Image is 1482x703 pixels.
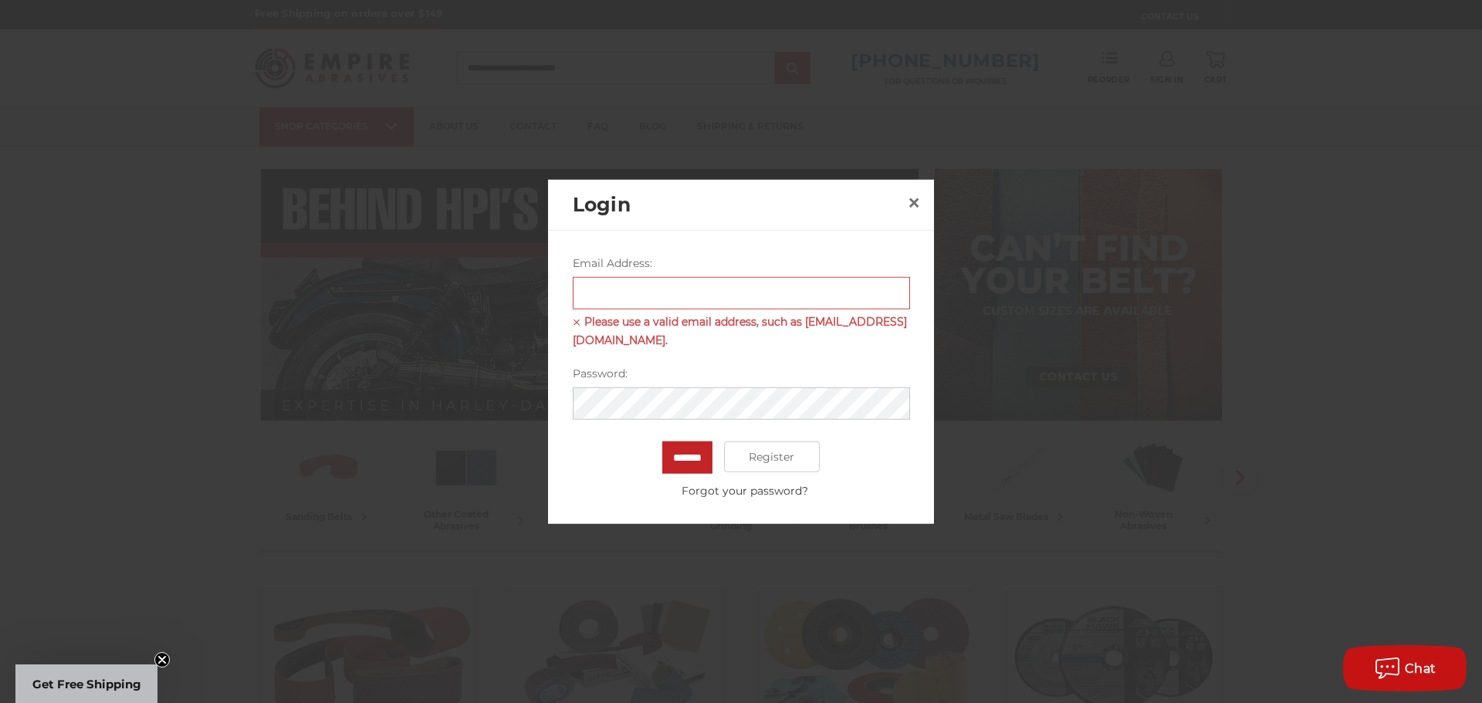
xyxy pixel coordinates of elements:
a: Forgot your password? [580,483,909,499]
label: Password: [573,366,910,382]
a: Close [902,191,926,215]
span: Chat [1405,661,1436,676]
label: Email Address: [573,255,910,271]
span: Please use a valid email address, such as [EMAIL_ADDRESS][DOMAIN_NAME]. [573,313,910,350]
span: × [907,188,921,218]
button: Chat [1343,645,1467,691]
div: Get Free ShippingClose teaser [15,664,157,703]
span: Get Free Shipping [32,677,141,691]
h2: Login [573,190,902,219]
button: Close teaser [154,652,170,668]
a: Register [724,441,821,472]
